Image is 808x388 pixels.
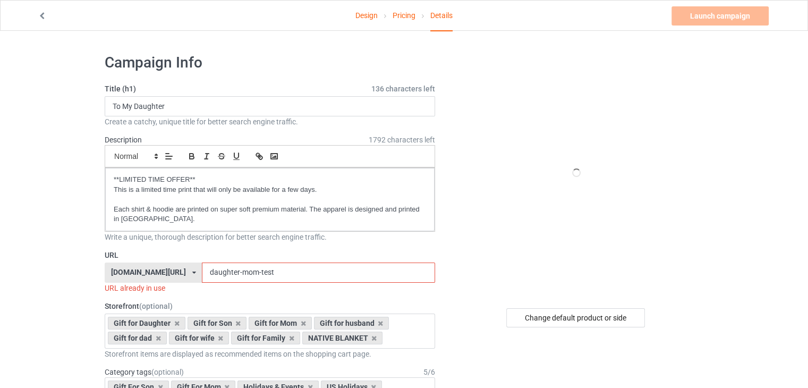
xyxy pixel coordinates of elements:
[188,317,247,330] div: Gift for Son
[105,136,142,144] label: Description
[314,317,389,330] div: Gift for husband
[108,317,185,330] div: Gift for Daughter
[105,349,435,359] div: Storefront items are displayed as recommended items on the shopping cart page.
[105,53,435,72] h1: Campaign Info
[231,332,300,344] div: Gift for Family
[249,317,312,330] div: Gift for Mom
[114,205,426,224] p: Each shirt & hoodie are printed on super soft premium material. The apparel is designed and print...
[111,268,186,276] div: [DOMAIN_NAME][URL]
[105,83,435,94] label: Title (h1)
[369,134,435,145] span: 1792 characters left
[169,332,229,344] div: Gift for wife
[151,368,184,376] span: (optional)
[423,367,435,377] div: 5 / 6
[302,332,383,344] div: NATIVE BLANKET
[105,232,435,242] div: Write a unique, thorough description for better search engine traffic.
[355,1,378,30] a: Design
[506,308,645,327] div: Change default product or side
[105,116,435,127] div: Create a catchy, unique title for better search engine traffic.
[108,332,167,344] div: Gift for dad
[105,250,435,260] label: URL
[105,367,184,377] label: Category tags
[105,283,435,293] div: URL already in use
[105,301,435,311] label: Storefront
[114,175,426,185] p: **LIMITED TIME OFFER**
[430,1,453,31] div: Details
[393,1,415,30] a: Pricing
[139,302,173,310] span: (optional)
[114,185,426,195] p: This is a limited time print that will only be available for a few days.
[371,83,435,94] span: 136 characters left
